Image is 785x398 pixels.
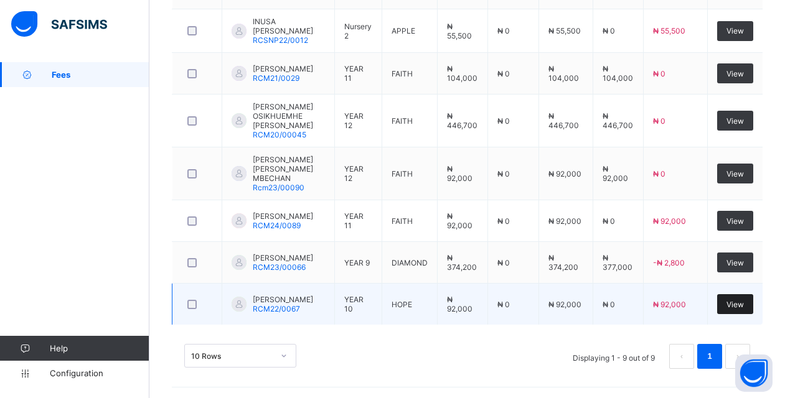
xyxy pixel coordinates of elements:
[447,164,472,183] span: ₦ 92,000
[726,300,744,309] span: View
[447,22,472,40] span: ₦ 55,500
[447,295,472,313] span: ₦ 92,000
[497,258,510,267] span: ₦ 0
[50,368,149,378] span: Configuration
[392,258,428,267] span: DIAMOND
[725,344,750,369] li: 下一页
[392,69,413,78] span: FAITH
[726,216,744,226] span: View
[703,348,715,364] a: 1
[563,344,664,369] li: Displaying 1 - 9 out of 9
[344,22,372,40] span: Nursery 2
[52,70,149,80] span: Fees
[548,111,579,130] span: ₦ 446,700
[11,11,107,37] img: safsims
[344,164,364,183] span: YEAR 12
[725,344,750,369] button: next page
[603,164,628,183] span: ₦ 92,000
[344,211,364,230] span: YEAR 11
[603,216,615,226] span: ₦ 0
[669,344,694,369] button: prev page
[447,111,477,130] span: ₦ 446,700
[392,216,413,226] span: FAITH
[726,169,744,178] span: View
[253,262,306,272] span: RCM23/00066
[726,258,744,267] span: View
[726,26,744,35] span: View
[344,111,364,130] span: YEAR 12
[447,253,477,272] span: ₦ 374,200
[653,216,686,226] span: ₦ 92,000
[253,253,313,262] span: [PERSON_NAME]
[344,64,364,83] span: YEAR 11
[344,258,370,267] span: YEAR 9
[548,300,581,309] span: ₦ 92,000
[669,344,694,369] li: 上一页
[497,69,510,78] span: ₦ 0
[447,64,477,83] span: ₦ 104,000
[191,351,273,361] div: 10 Rows
[497,169,510,178] span: ₦ 0
[253,17,325,35] span: INUSA [PERSON_NAME]
[447,211,472,230] span: ₦ 92,000
[603,253,632,272] span: ₦ 377,000
[253,155,325,183] span: [PERSON_NAME] [PERSON_NAME] MBECHAN
[726,116,744,126] span: View
[253,73,299,83] span: RCM21/0029
[548,169,581,178] span: ₦ 92,000
[548,253,578,272] span: ₦ 374,200
[253,102,325,130] span: [PERSON_NAME] OSIKHUEMHE [PERSON_NAME]
[392,169,413,178] span: FAITH
[603,111,633,130] span: ₦ 446,700
[344,295,364,313] span: YEAR 10
[653,116,665,126] span: ₦ 0
[548,26,581,35] span: ₦ 55,500
[497,26,510,35] span: ₦ 0
[253,35,308,45] span: RCSNP22/0012
[392,300,412,309] span: HOPE
[253,304,300,313] span: RCM22/0067
[253,130,306,139] span: RCM20/00045
[497,300,510,309] span: ₦ 0
[392,26,415,35] span: APPLE
[392,116,413,126] span: FAITH
[726,69,744,78] span: View
[548,64,579,83] span: ₦ 104,000
[603,64,633,83] span: ₦ 104,000
[735,354,773,392] button: Open asap
[697,344,722,369] li: 1
[253,295,313,304] span: [PERSON_NAME]
[603,300,615,309] span: ₦ 0
[653,169,665,178] span: ₦ 0
[603,26,615,35] span: ₦ 0
[497,216,510,226] span: ₦ 0
[653,26,685,35] span: ₦ 55,500
[653,258,685,267] span: -₦ 2,800
[253,221,301,230] span: RCM24/0089
[253,64,313,73] span: [PERSON_NAME]
[253,211,313,221] span: [PERSON_NAME]
[497,116,510,126] span: ₦ 0
[548,216,581,226] span: ₦ 92,000
[50,343,149,353] span: Help
[253,183,304,192] span: Rcm23/00090
[653,69,665,78] span: ₦ 0
[653,300,686,309] span: ₦ 92,000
